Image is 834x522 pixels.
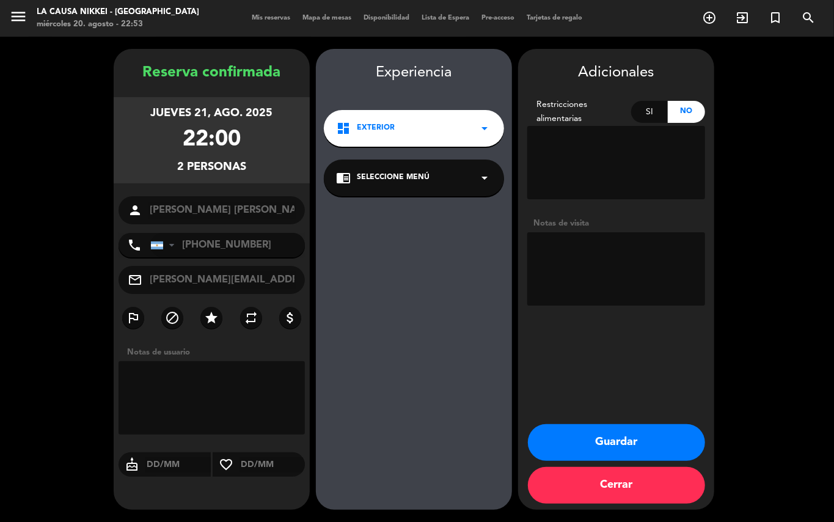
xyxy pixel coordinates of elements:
input: DD/MM [240,457,305,472]
i: arrow_drop_down [477,121,492,136]
i: add_circle_outline [702,10,717,25]
span: Pre-acceso [475,15,521,21]
i: turned_in_not [768,10,783,25]
i: mail_outline [128,273,142,287]
i: person [128,203,142,218]
div: Restricciones alimentarias [527,98,631,126]
button: Guardar [528,424,705,461]
i: outlined_flag [126,311,141,325]
i: search [801,10,816,25]
div: Adicionales [527,61,705,85]
span: Seleccione Menú [357,172,430,184]
div: 2 personas [177,158,246,176]
div: Reserva confirmada [114,61,310,85]
i: cake [119,457,145,472]
div: Argentina: +54 [151,233,179,257]
span: Exterior [357,122,395,134]
i: arrow_drop_down [477,171,492,185]
div: La Causa Nikkei - [GEOGRAPHIC_DATA] [37,6,199,18]
span: Disponibilidad [357,15,415,21]
i: chrome_reader_mode [336,171,351,185]
span: Lista de Espera [415,15,475,21]
i: menu [9,7,27,26]
i: phone [127,238,142,252]
button: Cerrar [528,467,705,504]
div: No [668,101,705,123]
i: repeat [244,311,258,325]
button: menu [9,7,27,30]
div: jueves 21, ago. 2025 [151,105,273,122]
i: favorite_border [213,457,240,472]
input: DD/MM [145,457,211,472]
span: Mis reservas [246,15,296,21]
i: star [204,311,219,325]
span: Mapa de mesas [296,15,357,21]
div: Notas de usuario [121,346,310,359]
div: Notas de visita [527,217,705,230]
span: Tarjetas de regalo [521,15,588,21]
i: attach_money [283,311,298,325]
i: block [165,311,180,325]
div: Si [631,101,668,123]
i: dashboard [336,121,351,136]
i: exit_to_app [735,10,750,25]
div: miércoles 20. agosto - 22:53 [37,18,199,31]
div: Experiencia [316,61,512,85]
div: 22:00 [183,122,241,158]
